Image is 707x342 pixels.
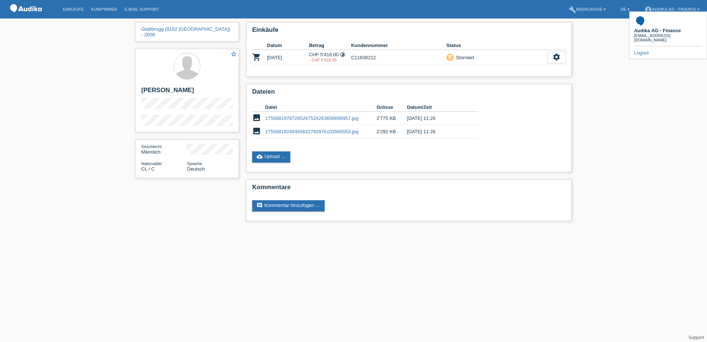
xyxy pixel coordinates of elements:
[252,127,261,135] i: image
[252,53,261,61] i: POSP00026396
[87,7,121,11] a: Kund*innen
[141,144,187,155] div: Männlich
[634,50,649,56] a: Logout
[689,335,704,340] a: Support
[446,41,547,50] th: Status
[641,7,703,11] a: account_circleAudika AG - Finance ▾
[376,125,407,138] td: 2'292 KB
[634,28,681,33] b: Audika AG - Finance
[252,26,566,37] h2: Einkäufe
[141,161,162,166] span: Nationalität
[7,14,44,20] a: POS — MF Group
[407,103,468,112] th: Datum/Zeit
[252,151,290,162] a: cloud_uploadUpload ...
[447,54,453,60] i: remove_shopping_cart
[230,51,237,58] a: star_border
[252,88,566,99] h2: Dateien
[454,54,474,61] div: Storniert
[634,33,702,42] div: [EMAIL_ADDRESS][DOMAIN_NAME]
[187,161,202,166] span: Sprache
[407,112,468,125] td: [DATE] 11:26
[230,51,237,57] i: star_border
[252,184,566,195] h2: Kommentare
[645,6,652,13] i: account_circle
[141,26,230,37] a: Glattbrugg (8152 [GEOGRAPHIC_DATA]) - 2008
[376,112,407,125] td: 2'775 KB
[141,166,155,172] span: Chile / C / 29.05.1984
[252,113,261,122] i: image
[617,7,633,11] a: DE ▾
[407,125,468,138] td: [DATE] 11:26
[257,202,263,208] i: comment
[265,115,358,121] a: 17556819787285267524263656699957.jpg
[141,144,162,149] span: Geschlecht
[351,50,446,65] td: C11838212
[376,103,407,112] th: Grösse
[267,50,309,65] td: [DATE]
[141,87,233,98] h2: [PERSON_NAME]
[121,7,163,11] a: E-Mail Support
[257,154,263,160] i: cloud_upload
[309,41,351,50] th: Betrag
[267,41,309,50] th: Datum
[265,103,376,112] th: Datei
[565,7,610,11] a: buildWerkzeuge ▾
[569,6,576,13] i: build
[59,7,87,11] a: Einkäufe
[351,41,446,50] th: Kundennummer
[265,129,358,134] a: 17556819249345622783976103560053.jpg
[552,53,561,61] i: settings
[309,58,351,62] div: 21.08.2025 / Die Rechnung ist Falsch
[634,15,646,27] img: 17955_square.png
[252,200,325,211] a: commentKommentar hinzufügen ...
[309,50,351,65] td: CHF 5'418.00
[187,166,205,172] span: Deutsch
[340,52,345,57] i: 24 Raten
